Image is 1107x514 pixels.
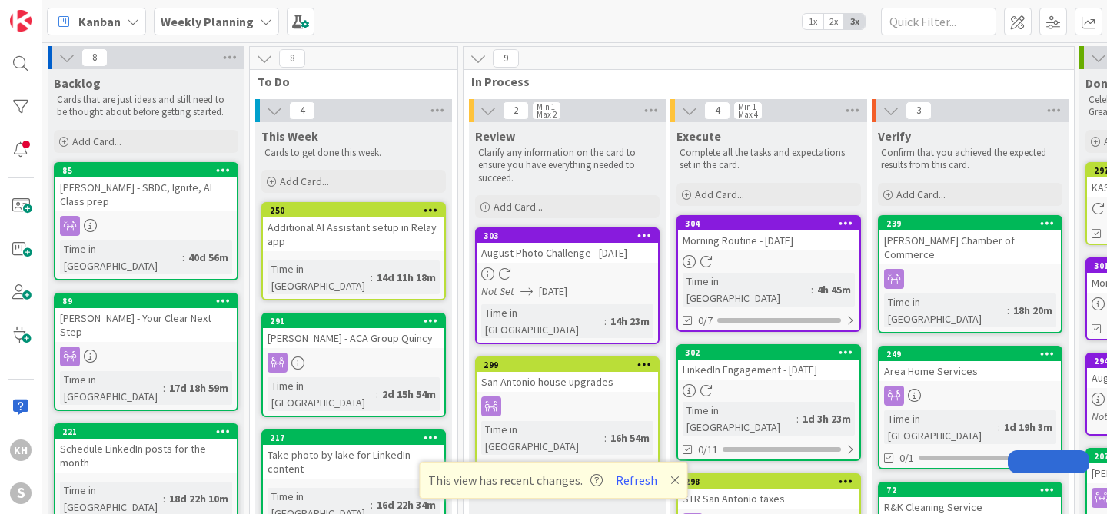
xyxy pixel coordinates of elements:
[678,475,859,489] div: 298
[537,111,557,118] div: Max 2
[477,229,658,243] div: 303
[879,230,1061,264] div: [PERSON_NAME] Chamber of Commerce
[481,304,604,338] div: Time in [GEOGRAPHIC_DATA]
[270,205,444,216] div: 250
[607,429,653,446] div: 16h 54m
[683,402,796,436] div: Time in [GEOGRAPHIC_DATA]
[55,177,237,211] div: [PERSON_NAME] - SBDC, Ignite, AI Class prep
[72,134,121,148] span: Add Card...
[270,316,444,327] div: 291
[263,314,444,328] div: 291
[55,294,237,342] div: 89[PERSON_NAME] - Your Clear Next Step
[55,308,237,342] div: [PERSON_NAME] - Your Clear Next Step
[477,358,658,392] div: 299San Antonio house upgrades
[899,450,914,466] span: 0/1
[604,429,607,446] span: :
[371,269,373,286] span: :
[55,425,237,473] div: 221Schedule LinkedIn posts for the month
[607,313,653,330] div: 14h 23m
[844,14,865,29] span: 3x
[10,439,32,461] div: KH
[261,202,446,300] a: 250Additional AI Assistant setup in Relay appTime in [GEOGRAPHIC_DATA]:14d 11h 18m
[680,147,858,172] p: Complete all the tasks and expectations set in the card.
[695,187,744,201] span: Add Card...
[78,12,121,31] span: Kanban
[263,314,444,348] div: 291[PERSON_NAME] - ACA Group Quincy
[270,433,444,443] div: 217
[1009,302,1056,319] div: 18h 20m
[477,243,658,263] div: August Photo Challenge - [DATE]
[799,410,855,427] div: 1d 3h 23m
[698,313,713,329] span: 0/7
[738,103,756,111] div: Min 1
[475,128,515,144] span: Review
[184,249,232,266] div: 40d 56m
[884,410,998,444] div: Time in [GEOGRAPHIC_DATA]
[165,380,232,396] div: 17d 18h 59m
[62,426,237,437] div: 221
[263,328,444,348] div: [PERSON_NAME] - ACA Group Quincy
[475,356,660,480] a: 299San Antonio house upgradesTime in [GEOGRAPHIC_DATA]:16h 54m0/5
[676,128,721,144] span: Execute
[879,217,1061,264] div: 239[PERSON_NAME] Chamber of Commerce
[371,496,373,513] span: :
[678,346,859,360] div: 302
[373,496,440,513] div: 16d 22h 34m
[881,147,1059,172] p: Confirm that you achieved the expected results from this card.
[610,470,663,490] button: Refresh
[811,281,813,298] span: :
[54,162,238,280] a: 85[PERSON_NAME] - SBDC, Ignite, AI Class prepTime in [GEOGRAPHIC_DATA]:40d 56m
[477,358,658,372] div: 299
[57,94,235,119] p: Cards that are just ideas and still need to be thought about before getting started.
[263,217,444,251] div: Additional AI Assistant setup in Relay app
[685,218,859,229] div: 304
[685,476,859,487] div: 298
[263,445,444,479] div: Take photo by lake for LinkedIn content
[998,419,1000,436] span: :
[539,284,567,300] span: [DATE]
[878,128,911,144] span: Verify
[376,386,378,403] span: :
[676,344,861,461] a: 302LinkedIn Engagement - [DATE]Time in [GEOGRAPHIC_DATA]:1d 3h 23m0/11
[471,74,1055,89] span: In Process
[279,49,305,68] span: 8
[60,371,163,405] div: Time in [GEOGRAPHIC_DATA]
[378,386,440,403] div: 2d 15h 54m
[55,425,237,439] div: 221
[62,165,237,176] div: 85
[886,349,1061,360] div: 249
[165,490,232,507] div: 18d 22h 10m
[738,111,758,118] div: Max 4
[878,346,1062,469] a: 249Area Home ServicesTime in [GEOGRAPHIC_DATA]:1d 19h 3m0/1
[604,313,607,330] span: :
[813,281,855,298] div: 4h 45m
[1007,302,1009,319] span: :
[823,14,844,29] span: 2x
[886,218,1061,229] div: 239
[678,489,859,509] div: STR San Antonio taxes
[678,360,859,380] div: LinkedIn Engagement - [DATE]
[906,101,932,120] span: 3
[803,14,823,29] span: 1x
[261,313,446,417] a: 291[PERSON_NAME] - ACA Group QuincyTime in [GEOGRAPHIC_DATA]:2d 15h 54m
[55,439,237,473] div: Schedule LinkedIn posts for the month
[879,361,1061,381] div: Area Home Services
[289,101,315,120] span: 4
[477,229,658,263] div: 303August Photo Challenge - [DATE]
[81,48,108,67] span: 8
[879,217,1061,230] div: 239
[264,147,443,159] p: Cards to get done this week.
[676,215,861,332] a: 304Morning Routine - [DATE]Time in [GEOGRAPHIC_DATA]:4h 45m0/7
[258,74,438,89] span: To Do
[704,101,730,120] span: 4
[1000,419,1056,436] div: 1d 19h 3m
[878,215,1062,333] a: 239[PERSON_NAME] Chamber of CommerceTime in [GEOGRAPHIC_DATA]:18h 20m
[55,164,237,211] div: 85[PERSON_NAME] - SBDC, Ignite, AI Class prep
[163,380,165,396] span: :
[161,14,254,29] b: Weekly Planning
[678,217,859,250] div: 304Morning Routine - [DATE]
[481,284,514,298] i: Not Set
[879,483,1061,497] div: 72
[884,293,1007,327] div: Time in [GEOGRAPHIC_DATA]
[886,485,1061,496] div: 72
